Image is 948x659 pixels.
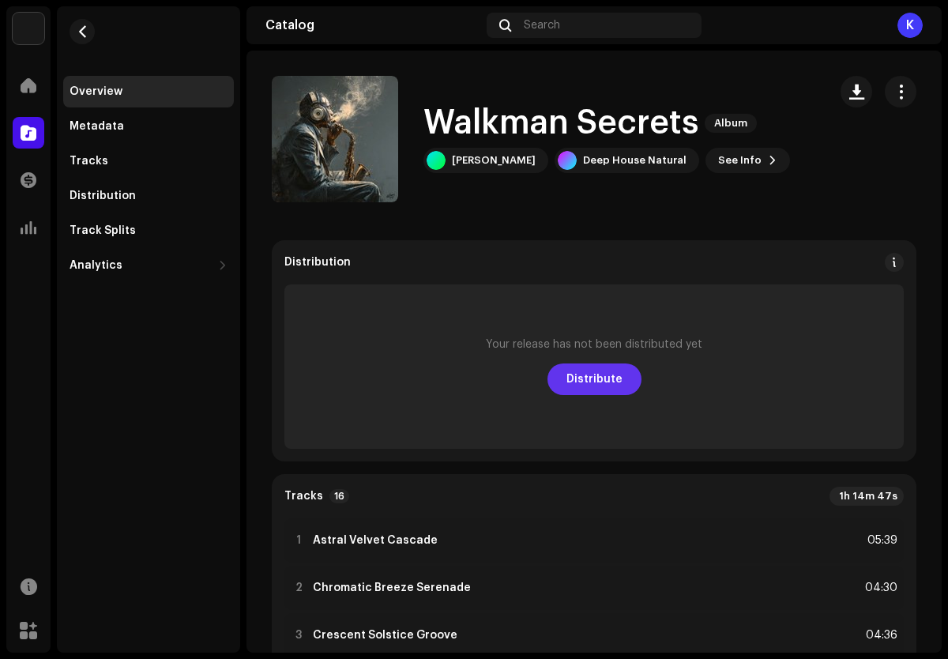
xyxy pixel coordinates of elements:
[863,626,897,645] div: 04:36
[70,120,124,133] div: Metadata
[70,259,122,272] div: Analytics
[486,338,702,351] div: Your release has not been distributed yet
[897,13,923,38] div: K
[547,363,641,395] button: Distribute
[452,154,536,167] div: [PERSON_NAME]
[313,582,471,594] strong: Chromatic Breeze Serenade
[566,363,623,395] span: Distribute
[284,256,351,269] div: Distribution
[524,19,560,32] span: Search
[705,114,757,133] span: Album
[329,489,349,503] p-badge: 16
[863,578,897,597] div: 04:30
[70,85,122,98] div: Overview
[313,629,457,642] strong: Crescent Solstice Groove
[718,145,762,176] span: See Info
[265,19,480,32] div: Catalog
[63,76,234,107] re-m-nav-item: Overview
[13,13,44,44] img: c1aec8e0-cc53-42f4-96df-0a0a8a61c953
[705,148,790,173] button: See Info
[63,215,234,247] re-m-nav-item: Track Splits
[70,190,136,202] div: Distribution
[63,250,234,281] re-m-nav-dropdown: Analytics
[63,111,234,142] re-m-nav-item: Metadata
[63,180,234,212] re-m-nav-item: Distribution
[863,531,897,550] div: 05:39
[829,487,904,506] div: 1h 14m 47s
[583,154,687,167] div: Deep House Natural
[423,105,698,141] h1: Walkman Secrets
[63,145,234,177] re-m-nav-item: Tracks
[70,155,108,168] div: Tracks
[284,490,323,503] strong: Tracks
[313,534,438,547] strong: Astral Velvet Cascade
[70,224,136,237] div: Track Splits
